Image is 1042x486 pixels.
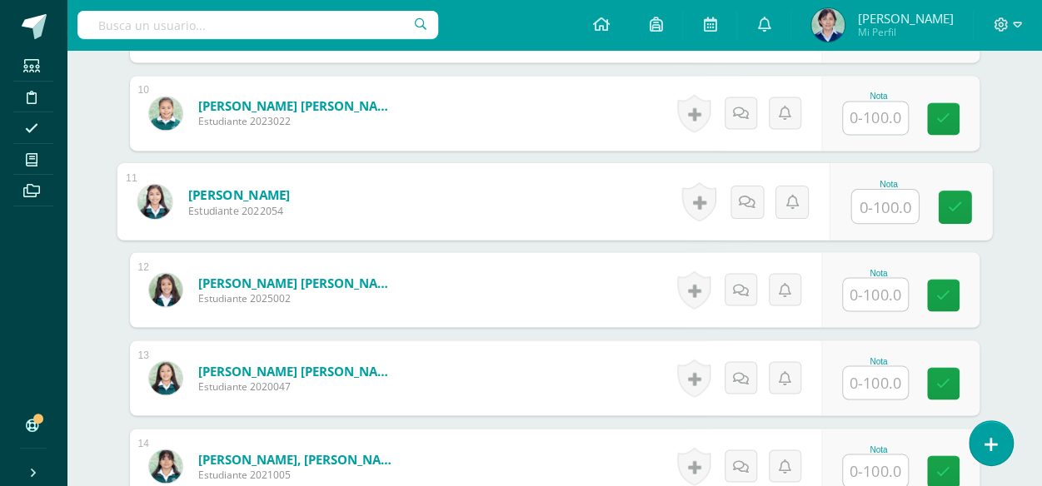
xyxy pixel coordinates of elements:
a: [PERSON_NAME] [PERSON_NAME] [198,362,398,379]
span: Estudiante 2022054 [187,203,290,218]
div: Nota [842,268,915,277]
span: Mi Perfil [857,25,953,39]
span: Estudiante 2025002 [198,290,398,305]
a: [PERSON_NAME] [PERSON_NAME] [198,97,398,114]
span: Estudiante 2023022 [198,114,398,128]
span: [PERSON_NAME] [857,10,953,27]
img: 86009a98ef01173b8e65f3431dac715e.png [149,361,182,394]
div: Nota [842,92,915,101]
div: Nota [842,356,915,365]
img: d9fcd0332bfd18e063d6c79a996877ee.png [137,184,172,218]
img: 2e05c3fca6e7708f01ea297ab02776db.png [149,273,182,306]
img: c515940765bb2a7520d7eaada613f0d0.png [811,8,845,42]
a: [PERSON_NAME], [PERSON_NAME] [198,450,398,467]
span: Estudiante 2020047 [198,379,398,393]
a: [PERSON_NAME] [187,186,290,203]
a: [PERSON_NAME] [PERSON_NAME] [198,274,398,290]
img: 4aee555c82ffec733a92cacb5f34f00f.png [149,97,182,130]
input: 0-100.0 [851,190,918,223]
input: 0-100.0 [843,278,908,310]
img: ec6813a63ab1dff887f5e01ca5fe7a23.png [149,449,182,483]
span: Estudiante 2021005 [198,467,398,481]
input: 0-100.0 [843,102,908,134]
div: Nota [842,444,915,454]
input: Busca un usuario... [77,11,438,39]
div: Nota [850,179,926,188]
input: 0-100.0 [843,366,908,399]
